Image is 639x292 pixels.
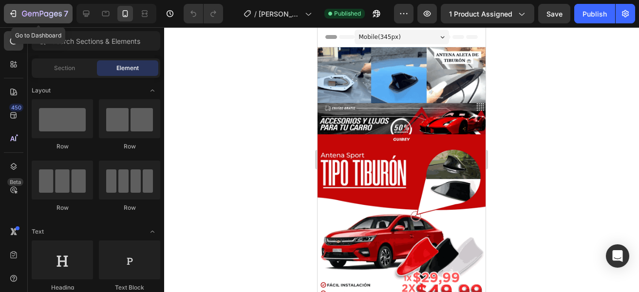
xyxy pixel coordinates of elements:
[4,4,73,23] button: 7
[32,142,93,151] div: Row
[184,4,223,23] div: Undo/Redo
[99,283,160,292] div: Text Block
[54,64,75,73] span: Section
[145,224,160,239] span: Toggle open
[32,227,44,236] span: Text
[318,27,486,292] iframe: Design area
[99,142,160,151] div: Row
[32,86,51,95] span: Layout
[254,9,257,19] span: /
[32,283,93,292] div: Heading
[99,203,160,212] div: Row
[259,9,301,19] span: [PERSON_NAME]
[546,10,563,18] span: Save
[574,4,615,23] button: Publish
[9,104,23,111] div: 450
[145,83,160,98] span: Toggle open
[538,4,570,23] button: Save
[32,203,93,212] div: Row
[606,244,629,268] div: Open Intercom Messenger
[64,8,68,19] p: 7
[583,9,607,19] div: Publish
[449,9,512,19] span: 1 product assigned
[7,178,23,186] div: Beta
[32,31,160,51] input: Search Sections & Elements
[116,64,139,73] span: Element
[441,4,534,23] button: 1 product assigned
[334,9,361,18] span: Published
